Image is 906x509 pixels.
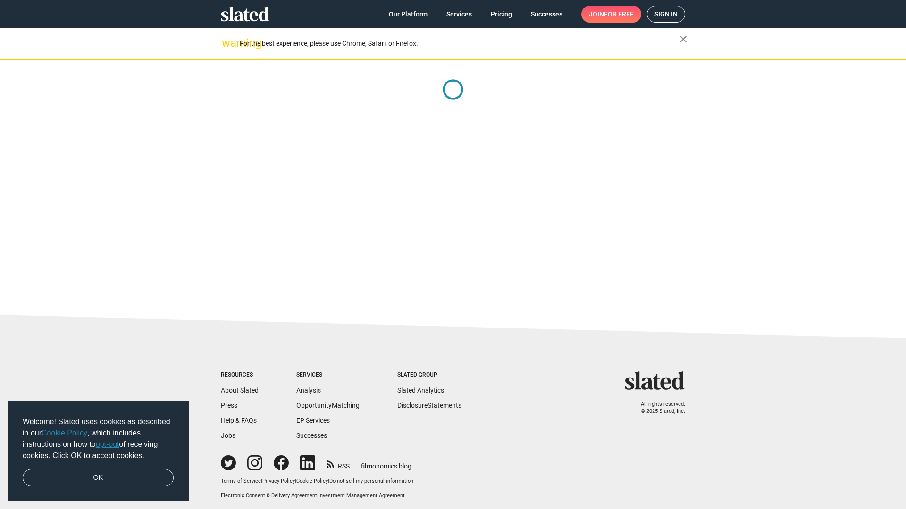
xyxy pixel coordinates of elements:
[96,440,119,448] a: opt-out
[397,402,461,409] a: DisclosureStatements
[262,478,295,484] a: Privacy Policy
[581,6,641,23] a: Joinfor free
[361,454,411,471] a: filmonomics blog
[296,478,328,484] a: Cookie Policy
[531,6,562,23] span: Successes
[296,402,360,409] a: OpportunityMatching
[296,417,330,424] a: EP Services
[678,33,689,45] mat-icon: close
[261,478,262,484] span: |
[296,386,321,394] a: Analysis
[329,478,413,485] button: Do not sell my personal information
[296,371,360,379] div: Services
[483,6,520,23] a: Pricing
[221,417,257,424] a: Help & FAQs
[8,401,189,502] div: cookieconsent
[654,6,678,22] span: Sign in
[631,401,685,415] p: All rights reserved. © 2025 Slated, Inc.
[523,6,570,23] a: Successes
[221,386,259,394] a: About Slated
[319,493,405,499] a: Investment Management Agreement
[296,432,327,439] a: Successes
[42,429,87,437] a: Cookie Policy
[221,432,235,439] a: Jobs
[491,6,512,23] span: Pricing
[295,478,296,484] span: |
[397,371,461,379] div: Slated Group
[23,469,174,487] a: dismiss cookie message
[439,6,479,23] a: Services
[221,402,237,409] a: Press
[221,478,261,484] a: Terms of Service
[327,456,350,471] a: RSS
[240,37,679,50] div: For the best experience, please use Chrome, Safari, or Firefox.
[389,6,428,23] span: Our Platform
[221,371,259,379] div: Resources
[604,6,634,23] span: for free
[361,462,372,470] span: film
[589,6,634,23] span: Join
[328,478,329,484] span: |
[222,37,233,49] mat-icon: warning
[397,386,444,394] a: Slated Analytics
[647,6,685,23] a: Sign in
[381,6,435,23] a: Our Platform
[317,493,319,499] span: |
[221,493,317,499] a: Electronic Consent & Delivery Agreement
[446,6,472,23] span: Services
[23,416,174,461] span: Welcome! Slated uses cookies as described in our , which includes instructions on how to of recei...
